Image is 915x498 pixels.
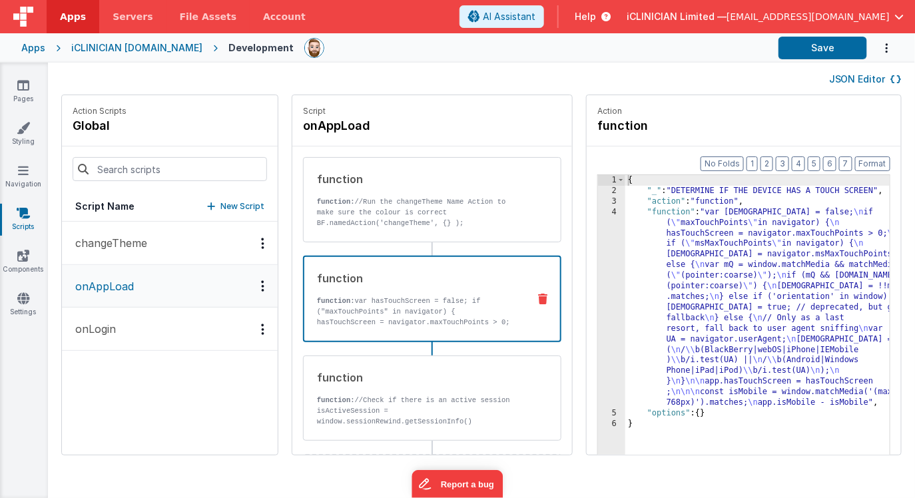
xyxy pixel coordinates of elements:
[598,186,625,196] div: 2
[303,117,503,135] h4: onAppLoad
[317,270,517,286] div: function
[823,156,836,171] button: 6
[73,117,127,135] h4: global
[73,157,267,181] input: Search scripts
[317,297,355,305] strong: function:
[778,37,867,59] button: Save
[67,235,147,251] p: changeTheme
[598,207,625,408] div: 4
[761,156,773,171] button: 2
[597,106,890,117] p: Action
[317,370,518,385] div: function
[253,280,272,292] div: Options
[727,10,890,23] span: [EMAIL_ADDRESS][DOMAIN_NAME]
[73,106,127,117] p: Action Scripts
[598,175,625,186] div: 1
[598,419,625,429] div: 6
[220,200,264,213] p: New Script
[483,10,535,23] span: AI Assistant
[305,39,324,57] img: 338b8ff906eeea576da06f2fc7315c1b
[60,10,86,23] span: Apps
[317,296,517,477] p: var hasTouchScreen = false; if ("maxTouchPoints" in navigator) { hasTouchScreen = navigator.maxTo...
[598,408,625,419] div: 5
[71,41,202,55] div: iCLINICIAN [DOMAIN_NAME]
[62,222,278,265] button: changeTheme
[317,395,518,427] p: //Check if there is an active session isActiveSession = window.sessionRewind.getSessionInfo()
[839,156,852,171] button: 7
[207,200,264,213] button: New Script
[317,198,355,206] strong: function:
[253,238,272,249] div: Options
[317,196,518,228] p: //Run the changeTheme Name Action to make sure the colour is correct BF.namedAction('changeTheme'...
[627,10,904,23] button: iCLINICIAN Limited — [EMAIL_ADDRESS][DOMAIN_NAME]
[855,156,890,171] button: Format
[747,156,758,171] button: 1
[701,156,744,171] button: No Folds
[228,41,294,55] div: Development
[808,156,820,171] button: 5
[792,156,805,171] button: 4
[21,41,45,55] div: Apps
[253,324,272,335] div: Options
[67,278,134,294] p: onAppLoad
[867,35,894,62] button: Options
[317,171,518,187] div: function
[776,156,789,171] button: 3
[113,10,152,23] span: Servers
[597,117,797,135] h4: function
[62,308,278,351] button: onLogin
[67,321,116,337] p: onLogin
[829,73,902,86] button: JSON Editor
[317,396,355,404] strong: function:
[62,265,278,308] button: onAppLoad
[575,10,596,23] span: Help
[598,196,625,207] div: 3
[459,5,544,28] button: AI Assistant
[627,10,727,23] span: iCLINICIAN Limited —
[75,200,135,213] h5: Script Name
[412,470,503,498] iframe: Marker.io feedback button
[303,106,561,117] p: Script
[180,10,237,23] span: File Assets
